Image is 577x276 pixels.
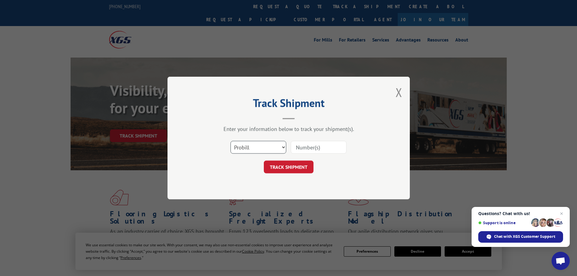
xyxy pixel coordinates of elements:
[198,99,380,110] h2: Track Shipment
[264,161,313,173] button: TRACK SHIPMENT
[494,234,555,239] span: Chat with XGS Customer Support
[478,221,529,225] span: Support is online
[291,141,347,154] input: Number(s)
[198,125,380,132] div: Enter your information below to track your shipment(s).
[478,231,563,243] span: Chat with XGS Customer Support
[396,84,402,100] button: Close modal
[552,252,570,270] a: Open chat
[478,211,563,216] span: Questions? Chat with us!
